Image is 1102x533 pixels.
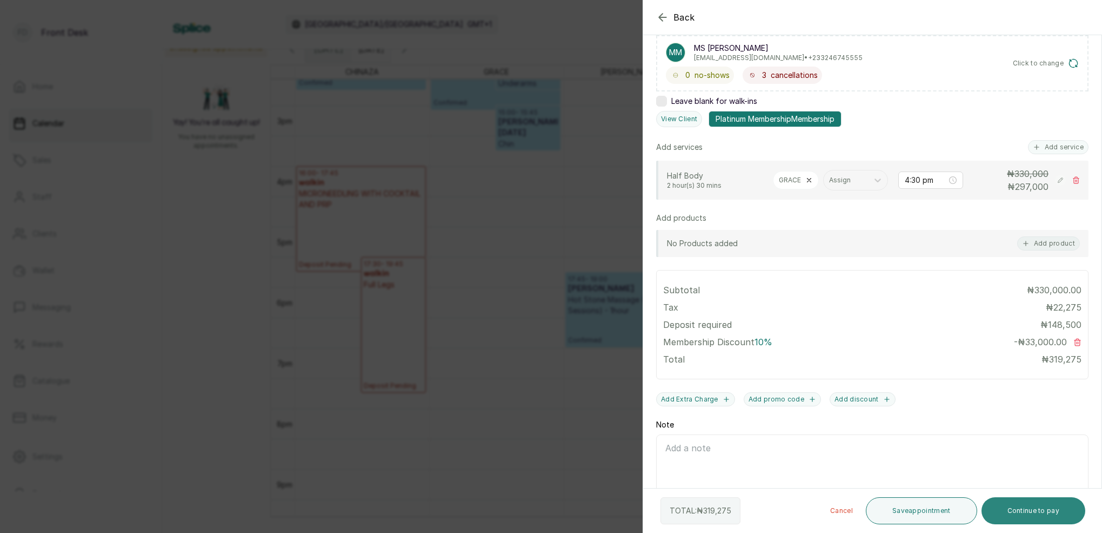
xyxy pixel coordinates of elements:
[694,43,863,54] p: MS [PERSON_NAME]
[1007,180,1048,193] p: ₦
[656,419,674,430] label: Note
[656,142,703,153] p: Add services
[656,111,702,127] button: View Client
[663,335,772,348] p: Membership Discount
[822,497,861,524] button: Cancel
[754,337,772,347] span: 10 %
[703,506,731,515] span: 319,275
[669,47,682,58] p: MM
[1027,284,1081,297] p: ₦330,000.00
[656,213,706,223] p: Add products
[663,353,685,366] p: Total
[685,70,690,81] span: 0
[866,497,977,524] button: Saveappointment
[1053,302,1081,313] span: 22,275
[905,174,947,186] input: Select time
[667,238,738,249] p: No Products added
[656,11,695,24] button: Back
[656,392,735,406] button: Add Extra Charge
[1017,236,1080,251] button: Add product
[670,505,731,516] p: TOTAL: ₦
[663,318,732,331] p: Deposit required
[771,70,818,81] span: cancellations
[667,181,764,190] p: 2 hour(s) 30 mins
[694,54,863,62] p: [EMAIL_ADDRESS][DOMAIN_NAME] • +233 246745555
[744,392,821,406] button: Add promo code
[1041,353,1081,366] p: ₦
[1014,335,1067,348] p: - ₦33,000.00
[671,96,757,107] span: Leave blank for walk-ins
[1048,319,1081,330] span: 148,500
[830,392,896,406] button: Add discount
[1049,354,1081,365] span: 319,275
[1007,167,1048,180] p: ₦
[779,176,801,185] p: GRACE
[1028,140,1088,154] button: Add service
[663,301,678,314] p: Tax
[667,170,764,181] p: Half Body
[1014,168,1048,179] span: 330,000
[1040,318,1081,331] p: ₦
[981,497,1086,524] button: Continue to pay
[1046,301,1081,314] p: ₦
[709,111,841,127] span: Platinum Membership Membership
[1015,181,1048,192] span: 297,000
[673,11,695,24] span: Back
[762,70,766,81] span: 3
[663,284,700,297] p: Subtotal
[694,70,730,81] span: no-shows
